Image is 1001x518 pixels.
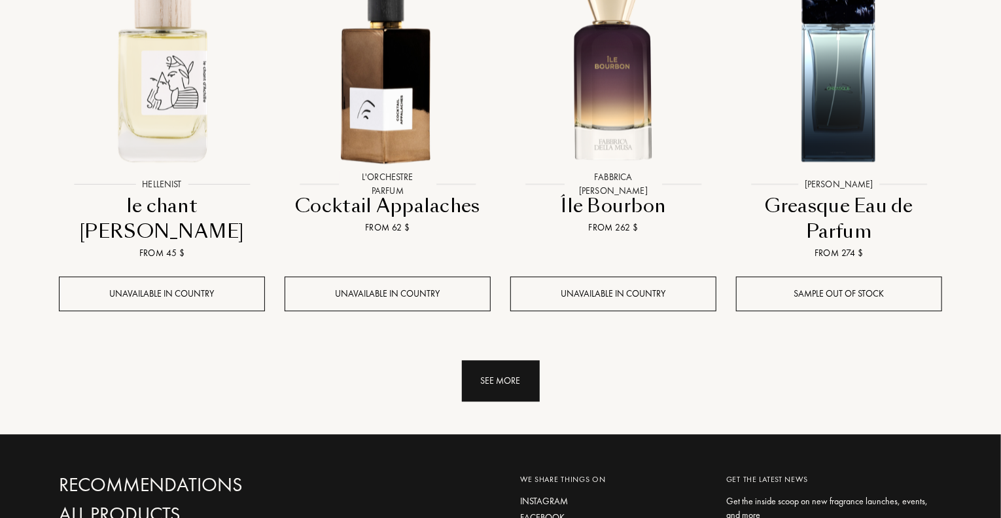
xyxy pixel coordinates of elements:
div: See more [462,360,540,401]
div: Unavailable in country [59,276,265,311]
div: Sample out of stock [736,276,942,311]
div: le chant [PERSON_NAME] [64,193,260,245]
div: Greasque Eau de Parfum [741,193,937,245]
div: From 45 $ [64,246,260,260]
div: Unavailable in country [510,276,716,311]
div: We share things on [520,473,707,485]
div: From 262 $ [516,221,711,234]
div: From 62 $ [290,221,485,234]
a: Instagram [520,494,707,508]
div: Unavailable in country [285,276,491,311]
a: Recommendations [59,473,340,496]
div: From 274 $ [741,246,937,260]
div: Get the latest news [726,473,932,485]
